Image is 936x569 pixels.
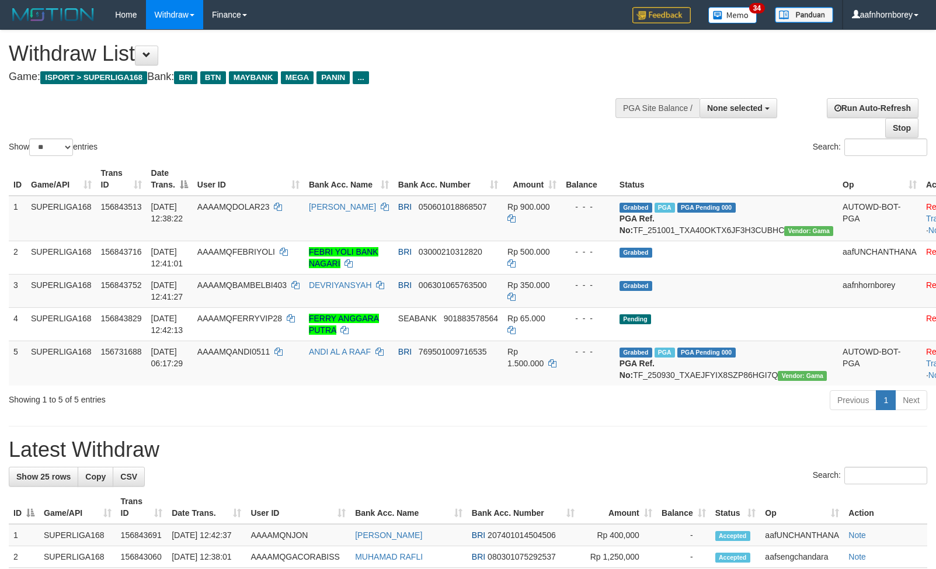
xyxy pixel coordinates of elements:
[848,530,866,540] a: Note
[101,280,142,290] span: 156843752
[838,196,921,241] td: AUTOWD-BOT-PGA
[561,162,615,196] th: Balance
[579,491,657,524] th: Amount: activate to sort column ascending
[844,491,927,524] th: Action
[116,546,168,568] td: 156843060
[167,491,246,524] th: Date Trans.: activate to sort column ascending
[838,162,921,196] th: Op: activate to sort column ascending
[309,202,376,211] a: [PERSON_NAME]
[309,247,378,268] a: FEBRI YOLI BANK NAGARI
[784,226,833,236] span: Vendor URL: https://trx31.1velocity.biz
[9,196,26,241] td: 1
[200,71,226,84] span: BTN
[895,390,927,410] a: Next
[566,246,610,258] div: - - -
[760,524,844,546] td: aafUNCHANTHANA
[9,307,26,341] td: 4
[620,248,652,258] span: Grabbed
[197,314,282,323] span: AAAAMQFERRYVIP28
[620,203,652,213] span: Grabbed
[715,553,750,563] span: Accepted
[167,524,246,546] td: [DATE] 12:42:37
[579,524,657,546] td: Rp 400,000
[708,7,757,23] img: Button%20Memo.svg
[9,138,98,156] label: Show entries
[503,162,561,196] th: Amount: activate to sort column ascending
[96,162,147,196] th: Trans ID: activate to sort column ascending
[844,467,927,484] input: Search:
[419,347,487,356] span: Copy 769501009716535 to clipboard
[246,524,350,546] td: AAAAMQNJON
[830,390,876,410] a: Previous
[615,98,700,118] div: PGA Site Balance /
[151,202,183,223] span: [DATE] 12:38:22
[39,491,116,524] th: Game/API: activate to sort column ascending
[620,214,655,235] b: PGA Ref. No:
[120,472,137,481] span: CSV
[827,98,918,118] a: Run Auto-Refresh
[655,348,675,358] span: Marked by aafromsomean
[193,162,304,196] th: User ID: activate to sort column ascending
[467,491,579,524] th: Bank Acc. Number: activate to sort column ascending
[419,280,487,290] span: Copy 006301065763500 to clipboard
[657,546,711,568] td: -
[9,274,26,307] td: 3
[488,552,556,561] span: Copy 080301075292537 to clipboard
[620,281,652,291] span: Grabbed
[707,103,763,113] span: None selected
[9,42,613,65] h1: Withdraw List
[113,467,145,487] a: CSV
[9,162,26,196] th: ID
[246,491,350,524] th: User ID: activate to sort column ascending
[813,138,927,156] label: Search:
[197,280,287,290] span: AAAAMQBAMBELBI403
[101,202,142,211] span: 156843513
[85,472,106,481] span: Copy
[9,341,26,386] td: 5
[394,162,503,196] th: Bank Acc. Number: activate to sort column ascending
[281,71,314,84] span: MEGA
[26,162,96,196] th: Game/API: activate to sort column ascending
[615,341,838,386] td: TF_250930_TXAEJFYIX8SZP86HGI7Q
[151,280,183,301] span: [DATE] 12:41:27
[615,196,838,241] td: TF_251001_TXA40OKTX6JF3H3CUBHC
[101,314,142,323] span: 156843829
[398,347,412,356] span: BRI
[507,247,549,256] span: Rp 500.000
[566,346,610,358] div: - - -
[26,341,96,386] td: SUPERLIGA168
[579,546,657,568] td: Rp 1,250,000
[398,247,412,256] span: BRI
[116,491,168,524] th: Trans ID: activate to sort column ascending
[39,524,116,546] td: SUPERLIGA168
[677,348,736,358] span: PGA Pending
[151,314,183,335] span: [DATE] 12:42:13
[101,347,142,356] span: 156731688
[620,314,651,324] span: Pending
[876,390,896,410] a: 1
[838,341,921,386] td: AUTOWD-BOT-PGA
[9,241,26,274] td: 2
[566,201,610,213] div: - - -
[711,491,761,524] th: Status: activate to sort column ascending
[632,7,691,23] img: Feedback.jpg
[760,491,844,524] th: Op: activate to sort column ascending
[101,247,142,256] span: 156843716
[316,71,350,84] span: PANIN
[398,314,437,323] span: SEABANK
[304,162,394,196] th: Bank Acc. Name: activate to sort column ascending
[419,202,487,211] span: Copy 050601018868507 to clipboard
[229,71,278,84] span: MAYBANK
[39,546,116,568] td: SUPERLIGA168
[29,138,73,156] select: Showentries
[657,524,711,546] td: -
[78,467,113,487] a: Copy
[147,162,193,196] th: Date Trans.: activate to sort column descending
[566,313,610,324] div: - - -
[167,546,246,568] td: [DATE] 12:38:01
[778,371,827,381] span: Vendor URL: https://trx31.1velocity.biz
[151,347,183,368] span: [DATE] 06:17:29
[444,314,498,323] span: Copy 901883578564 to clipboard
[657,491,711,524] th: Balance: activate to sort column ascending
[844,138,927,156] input: Search:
